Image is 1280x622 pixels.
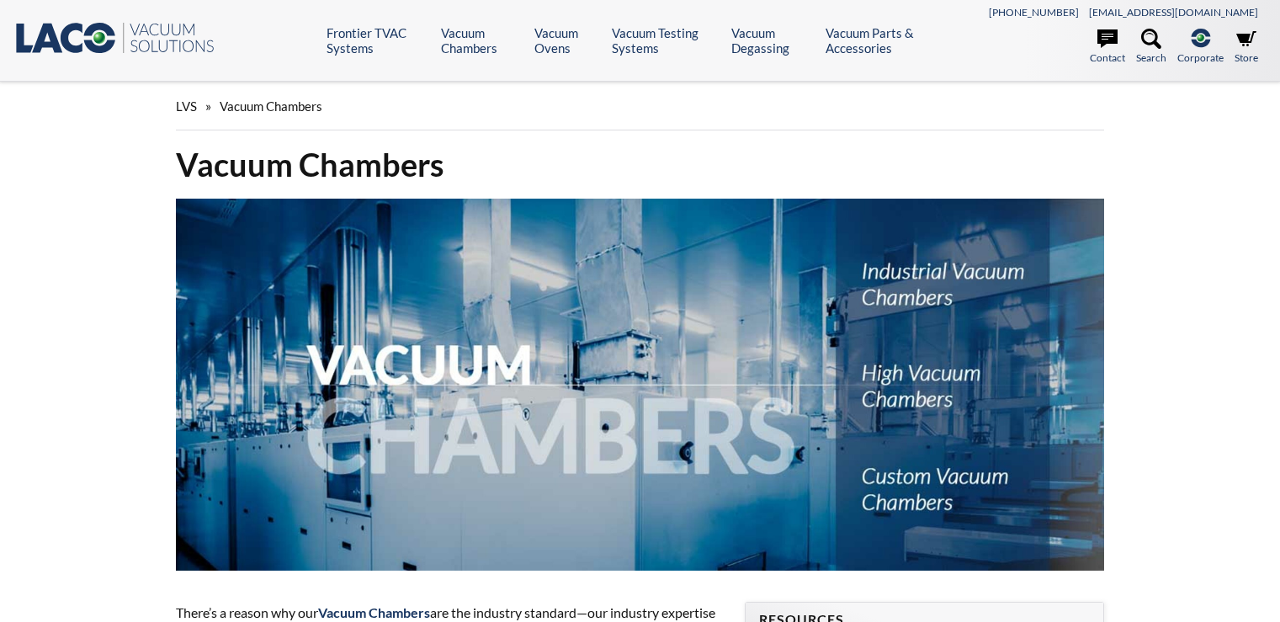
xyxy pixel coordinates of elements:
a: Store [1235,29,1258,66]
span: Vacuum Chambers [220,98,322,114]
a: Vacuum Testing Systems [612,25,719,56]
h1: Vacuum Chambers [176,144,1105,185]
a: Vacuum Chambers [441,25,522,56]
span: Corporate [1177,50,1224,66]
a: Vacuum Degassing [731,25,813,56]
div: » [176,82,1105,130]
a: Search [1136,29,1166,66]
a: [PHONE_NUMBER] [989,6,1079,19]
a: Vacuum Ovens [534,25,599,56]
img: Vacuum Chambers [176,199,1105,571]
a: Frontier TVAC Systems [327,25,428,56]
a: [EMAIL_ADDRESS][DOMAIN_NAME] [1089,6,1258,19]
span: LVS [176,98,197,114]
a: Contact [1090,29,1125,66]
span: Vacuum Chambers [318,604,430,620]
a: Vacuum Parts & Accessories [826,25,949,56]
